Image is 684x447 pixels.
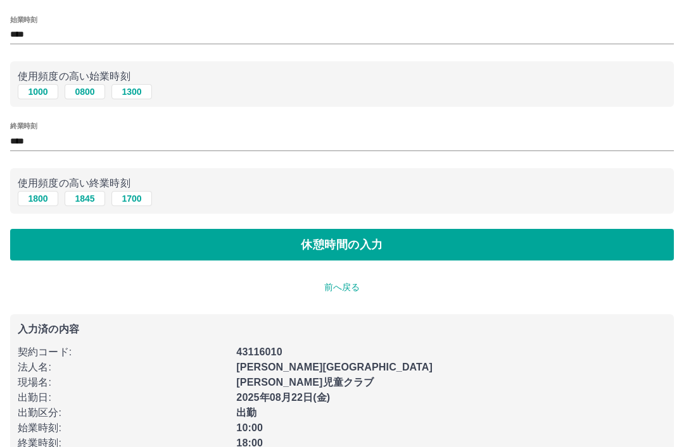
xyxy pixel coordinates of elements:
[111,84,152,99] button: 1300
[18,420,229,436] p: 始業時刻 :
[10,281,674,294] p: 前へ戻る
[18,390,229,405] p: 出勤日 :
[65,84,105,99] button: 0800
[111,191,152,206] button: 1700
[18,176,666,191] p: 使用頻度の高い終業時刻
[65,191,105,206] button: 1845
[10,121,37,131] label: 終業時刻
[18,324,666,334] p: 入力済の内容
[10,229,674,260] button: 休憩時間の入力
[18,191,58,206] button: 1800
[18,84,58,99] button: 1000
[10,15,37,24] label: 始業時刻
[236,346,282,357] b: 43116010
[236,362,433,372] b: [PERSON_NAME][GEOGRAPHIC_DATA]
[18,405,229,420] p: 出勤区分 :
[18,360,229,375] p: 法人名 :
[18,69,666,84] p: 使用頻度の高い始業時刻
[236,377,374,388] b: [PERSON_NAME]児童クラブ
[18,345,229,360] p: 契約コード :
[236,407,256,418] b: 出勤
[18,375,229,390] p: 現場名 :
[236,392,330,403] b: 2025年08月22日(金)
[236,422,263,433] b: 10:00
